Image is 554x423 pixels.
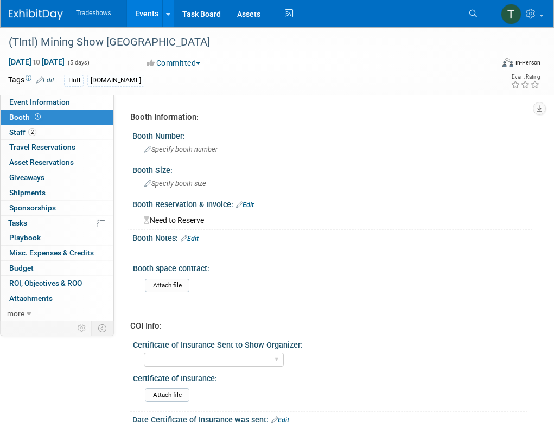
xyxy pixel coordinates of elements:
div: Booth space contract: [133,260,527,274]
a: Playbook [1,230,113,245]
span: Giveaways [9,173,44,182]
a: Edit [236,201,254,209]
a: Event Information [1,95,113,110]
a: ROI, Objectives & ROO [1,276,113,291]
a: Asset Reservations [1,155,113,170]
a: more [1,306,113,321]
a: Tasks [1,216,113,230]
span: Attachments [9,294,53,303]
span: Misc. Expenses & Credits [9,248,94,257]
img: ExhibitDay [9,9,63,20]
span: Event Information [9,98,70,106]
div: Need to Reserve [141,212,524,226]
span: Specify booth size [144,180,206,188]
span: Tradeshows [76,9,111,17]
div: Booth Information: [130,112,524,123]
a: Attachments [1,291,113,306]
a: Booth [1,110,113,125]
span: Specify booth number [144,145,218,153]
span: (5 days) [67,59,90,66]
span: to [31,57,42,66]
a: Edit [36,76,54,84]
div: Event Rating [511,74,540,80]
span: 2 [28,128,36,136]
div: Certificate of Insurance Sent to Show Organizer: [133,337,527,350]
a: Travel Reservations [1,140,113,155]
span: Booth not reserved yet [33,113,43,121]
a: Giveaways [1,170,113,185]
span: Shipments [9,188,46,197]
img: Format-Inperson.png [502,58,513,67]
a: Shipments [1,185,113,200]
span: ROI, Objectives & ROO [9,279,82,287]
div: Event Format [459,56,540,73]
div: Booth Size: [132,162,532,176]
td: Personalize Event Tab Strip [73,321,92,335]
span: Asset Reservations [9,158,74,166]
div: [DOMAIN_NAME] [87,75,144,86]
span: Travel Reservations [9,143,75,151]
a: Sponsorships [1,201,113,215]
span: Sponsorships [9,203,56,212]
span: Budget [9,264,34,272]
div: Certificate of Insurance: [133,370,527,384]
span: Tasks [8,219,27,227]
a: Edit [181,235,199,242]
span: Playbook [9,233,41,242]
span: more [7,309,24,318]
div: Booth Number: [132,128,532,142]
div: TIntl [64,75,84,86]
div: In-Person [515,59,540,67]
td: Toggle Event Tabs [92,321,114,335]
div: (TIntl) Mining Show [GEOGRAPHIC_DATA] [5,33,487,52]
a: Staff2 [1,125,113,140]
a: Budget [1,261,113,275]
span: Staff [9,128,36,137]
img: Teresa Ktsanes [501,4,521,24]
div: COI Info: [130,321,524,332]
td: Tags [8,74,54,87]
div: Booth Reservation & Invoice: [132,196,532,210]
button: Committed [143,57,205,68]
a: Misc. Expenses & Credits [1,246,113,260]
div: Booth Notes: [132,230,532,244]
span: [DATE] [DATE] [8,57,65,67]
span: Booth [9,113,43,121]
